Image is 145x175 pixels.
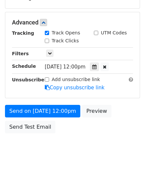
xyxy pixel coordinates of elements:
[12,51,29,56] strong: Filters
[52,29,80,36] label: Track Opens
[82,105,111,117] a: Preview
[12,19,133,26] h5: Advanced
[5,121,55,133] a: Send Test Email
[52,37,79,44] label: Track Clicks
[5,105,80,117] a: Send on [DATE] 12:00pm
[12,64,36,69] strong: Schedule
[45,64,86,70] span: [DATE] 12:00pm
[112,143,145,175] iframe: Chat Widget
[45,85,105,91] a: Copy unsubscribe link
[52,76,100,83] label: Add unsubscribe link
[101,29,127,36] label: UTM Codes
[12,30,34,36] strong: Tracking
[12,77,44,82] strong: Unsubscribe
